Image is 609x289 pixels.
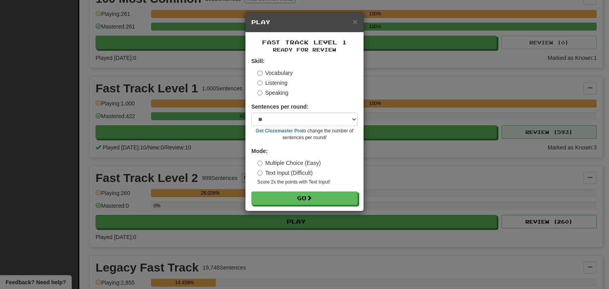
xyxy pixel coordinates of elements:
span: Fast Track Level 1 [262,39,347,46]
span: × [353,17,358,26]
input: Listening [257,80,262,86]
small: Score 2x the points with Text Input ! [257,179,358,186]
label: Sentences per round: [251,103,308,111]
button: Close [353,17,358,26]
input: Vocabulary [257,71,262,76]
strong: Skill: [251,58,264,64]
input: Speaking [257,90,262,96]
label: Listening [257,79,287,87]
label: Speaking [257,89,288,97]
label: Multiple Choice (Easy) [257,159,321,167]
strong: Mode: [251,148,268,154]
input: Text Input (Difficult) [257,170,262,176]
input: Multiple Choice (Easy) [257,161,262,166]
a: Get Clozemaster Pro [256,128,302,134]
label: Text Input (Difficult) [257,169,313,177]
small: to change the number of sentences per round! [251,128,358,141]
small: Ready for Review [251,46,358,53]
h5: Play [251,18,358,26]
label: Vocabulary [257,69,293,77]
button: Go [251,191,358,205]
